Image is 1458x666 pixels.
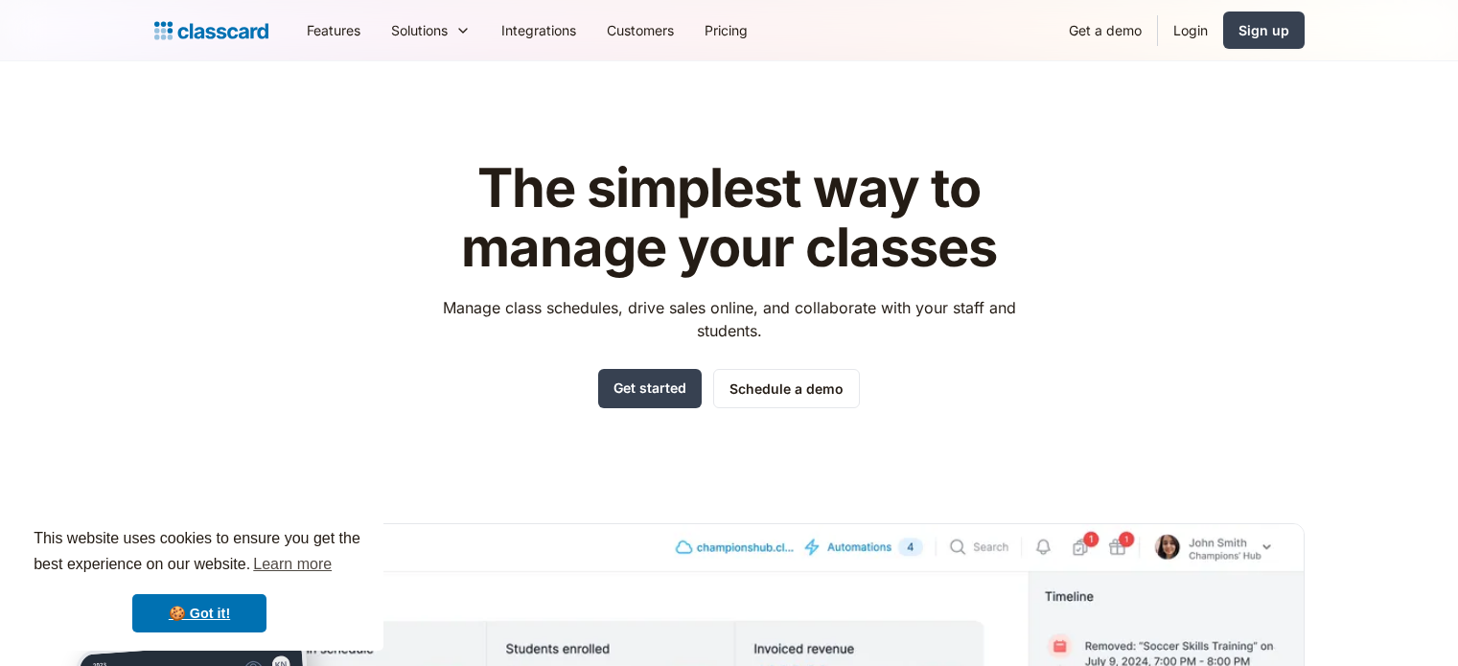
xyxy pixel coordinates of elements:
[1158,9,1223,52] a: Login
[689,9,763,52] a: Pricing
[486,9,591,52] a: Integrations
[15,509,383,651] div: cookieconsent
[1053,9,1157,52] a: Get a demo
[34,527,365,579] span: This website uses cookies to ensure you get the best experience on our website.
[250,550,335,579] a: learn more about cookies
[291,9,376,52] a: Features
[425,159,1033,277] h1: The simplest way to manage your classes
[598,369,702,408] a: Get started
[154,17,268,44] a: Logo
[713,369,860,408] a: Schedule a demo
[391,20,448,40] div: Solutions
[1223,11,1305,49] a: Sign up
[425,296,1033,342] p: Manage class schedules, drive sales online, and collaborate with your staff and students.
[591,9,689,52] a: Customers
[1238,20,1289,40] div: Sign up
[132,594,266,632] a: dismiss cookie message
[376,9,486,52] div: Solutions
